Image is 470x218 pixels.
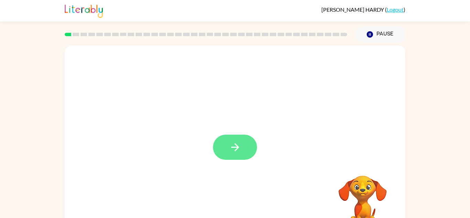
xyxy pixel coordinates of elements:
[321,6,405,13] div: ( )
[387,6,404,13] a: Logout
[65,3,103,18] img: Literably
[321,6,385,13] span: [PERSON_NAME] HARDY
[355,27,405,42] button: Pause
